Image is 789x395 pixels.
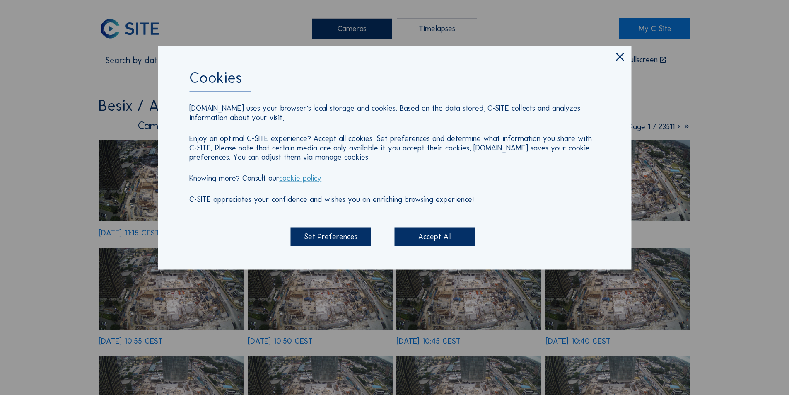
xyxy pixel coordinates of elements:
p: [DOMAIN_NAME] uses your browser's local storage and cookies. Based on the data stored, C-SITE col... [189,104,600,122]
div: Cookies [189,70,600,91]
p: Enjoy an optimal C-SITE experience? Accept all cookies. Set preferences and determine what inform... [189,134,600,162]
p: C-SITE appreciates your confidence and wishes you an enriching browsing experience! [189,194,600,204]
div: Accept All [395,228,475,246]
a: cookie policy [279,173,321,182]
div: Set Preferences [290,228,371,246]
p: Knowing more? Consult our [189,173,600,182]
